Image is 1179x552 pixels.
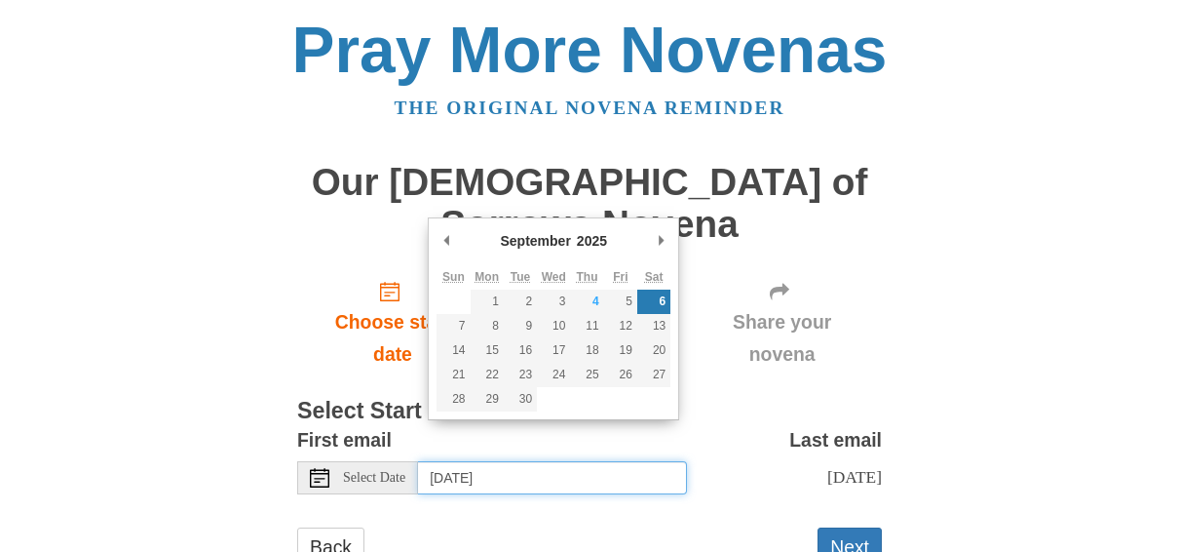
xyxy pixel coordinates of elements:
[343,471,405,485] span: Select Date
[297,399,882,424] h3: Select Start Date
[570,338,603,363] button: 18
[395,98,785,118] a: The original novena reminder
[292,14,888,86] a: Pray More Novenas
[574,226,610,256] div: 2025
[645,270,664,284] abbr: Saturday
[537,314,570,338] button: 10
[577,270,598,284] abbr: Thursday
[637,363,670,387] button: 27
[651,226,670,256] button: Next Month
[317,306,469,371] span: Choose start date
[297,162,882,245] h1: Our [DEMOGRAPHIC_DATA] of Sorrows Novena
[437,363,470,387] button: 21
[504,363,537,387] button: 23
[604,290,637,314] button: 5
[437,338,470,363] button: 14
[511,270,530,284] abbr: Tuesday
[570,290,603,314] button: 4
[570,314,603,338] button: 11
[442,270,465,284] abbr: Sunday
[504,387,537,412] button: 30
[827,467,882,487] span: [DATE]
[471,363,504,387] button: 22
[437,226,456,256] button: Previous Month
[471,290,504,314] button: 1
[604,314,637,338] button: 12
[437,314,470,338] button: 7
[637,338,670,363] button: 20
[504,290,537,314] button: 2
[570,363,603,387] button: 25
[437,387,470,412] button: 28
[637,290,670,314] button: 6
[537,338,570,363] button: 17
[789,424,882,456] label: Last email
[604,338,637,363] button: 19
[504,338,537,363] button: 16
[537,290,570,314] button: 3
[504,314,537,338] button: 9
[475,270,499,284] abbr: Monday
[498,226,574,256] div: September
[471,314,504,338] button: 8
[471,338,504,363] button: 15
[542,270,566,284] abbr: Wednesday
[604,363,637,387] button: 26
[297,424,392,456] label: First email
[613,270,628,284] abbr: Friday
[418,461,687,494] input: Use the arrow keys to pick a date
[702,306,862,371] span: Share your novena
[682,264,882,380] div: Click "Next" to confirm your start date first.
[537,363,570,387] button: 24
[297,264,488,380] a: Choose start date
[637,314,670,338] button: 13
[471,387,504,412] button: 29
